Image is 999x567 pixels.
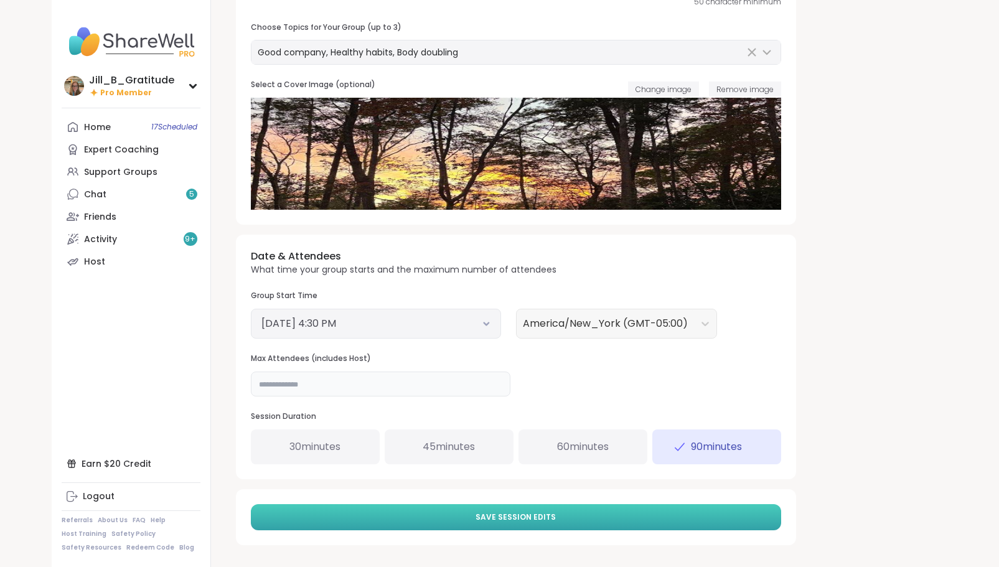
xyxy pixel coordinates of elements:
[100,88,152,98] span: Pro Member
[189,189,194,200] span: 5
[251,22,781,33] h3: Choose Topics for Your Group (up to 3)
[185,234,195,245] span: 9 +
[636,84,692,95] span: Change image
[251,354,510,364] h3: Max Attendees (includes Host)
[62,530,106,538] a: Host Training
[133,516,146,525] a: FAQ
[84,189,106,201] div: Chat
[251,264,556,276] p: What time your group starts and the maximum number of attendees
[476,512,556,523] span: Save Session Edits
[423,439,475,454] span: 45 minutes
[251,80,375,90] h3: Select a Cover Image (optional)
[62,228,200,250] a: Activity9+
[62,516,93,525] a: Referrals
[62,250,200,273] a: Host
[151,516,166,525] a: Help
[251,250,556,263] h3: Date & Attendees
[251,504,781,530] button: Save Session Edits
[691,439,742,454] span: 90 minutes
[84,233,117,246] div: Activity
[251,98,781,210] img: New Image
[111,530,156,538] a: Safety Policy
[62,183,200,205] a: Chat5
[179,543,194,552] a: Blog
[84,166,157,179] div: Support Groups
[84,121,111,134] div: Home
[64,76,84,96] img: Jill_B_Gratitude
[62,205,200,228] a: Friends
[261,316,490,331] button: [DATE] 4:30 PM
[84,211,116,223] div: Friends
[62,116,200,138] a: Home17Scheduled
[126,543,174,552] a: Redeem Code
[62,452,200,475] div: Earn $20 Credit
[62,138,200,161] a: Expert Coaching
[289,439,340,454] span: 30 minutes
[557,439,609,454] span: 60 minutes
[744,45,759,60] button: Clear Selected
[62,161,200,183] a: Support Groups
[251,411,781,422] h3: Session Duration
[62,20,200,63] img: ShareWell Nav Logo
[89,73,174,87] div: Jill_B_Gratitude
[62,543,121,552] a: Safety Resources
[151,122,197,132] span: 17 Scheduled
[84,144,159,156] div: Expert Coaching
[251,291,501,301] h3: Group Start Time
[62,485,200,508] a: Logout
[84,256,105,268] div: Host
[83,490,115,503] div: Logout
[716,84,774,95] span: Remove image
[258,46,458,59] span: Good company, Healthy habits, Body doubling
[98,516,128,525] a: About Us
[709,82,781,96] button: Remove image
